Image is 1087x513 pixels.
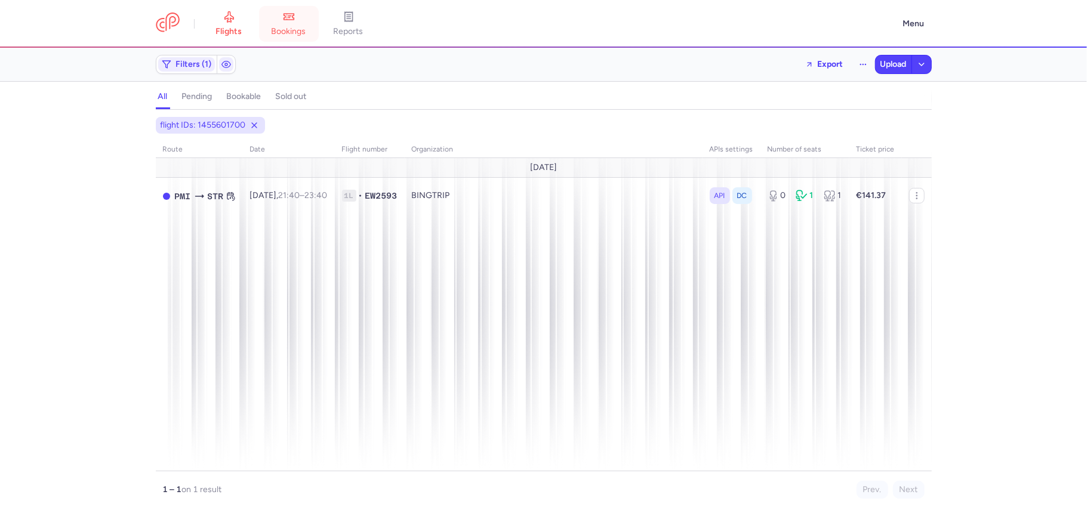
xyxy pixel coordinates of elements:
[158,91,168,102] h4: all
[760,141,849,159] th: number of seats
[199,11,259,37] a: flights
[156,141,243,159] th: route
[175,190,191,203] span: PMI
[880,60,907,69] span: Upload
[279,190,328,200] span: –
[405,141,703,159] th: organization
[797,55,851,74] button: Export
[703,141,760,159] th: APIs settings
[276,91,307,102] h4: sold out
[896,13,932,35] button: Menu
[279,190,300,200] time: 21:40
[208,190,224,203] span: STR
[227,91,261,102] h4: bookable
[359,190,363,202] span: •
[849,141,902,159] th: Ticket price
[715,190,725,202] span: API
[530,163,557,172] span: [DATE]
[818,60,843,69] span: Export
[824,190,842,202] div: 1
[305,190,328,200] time: 23:40
[342,190,356,202] span: 1L
[216,26,242,37] span: flights
[737,190,747,202] span: DC
[163,484,182,495] strong: 1 – 1
[182,91,213,102] h4: pending
[796,190,814,202] div: 1
[768,190,786,202] div: 0
[272,26,306,37] span: bookings
[156,13,180,35] a: CitizenPlane red outlined logo
[182,484,222,495] span: on 1 result
[365,190,398,202] span: EW2593
[876,55,912,73] button: Upload
[893,481,925,499] button: Next
[243,141,335,159] th: date
[161,119,246,131] span: flight IDs: 1455601700
[156,55,217,73] button: Filters (1)
[176,60,212,69] span: Filters (1)
[250,190,328,200] span: [DATE],
[259,11,319,37] a: bookings
[857,481,888,499] button: Prev.
[319,11,378,37] a: reports
[335,141,405,159] th: Flight number
[857,190,886,200] strong: €141.37
[334,26,364,37] span: reports
[163,193,170,200] span: CLOSED
[405,178,703,214] td: BINGTRIP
